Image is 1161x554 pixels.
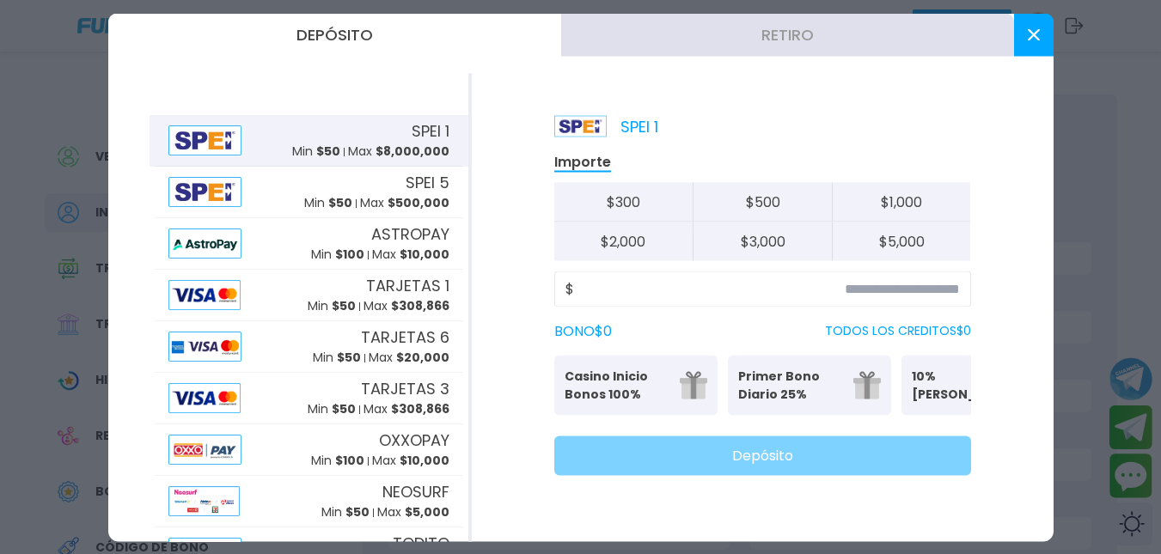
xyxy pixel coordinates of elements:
span: TARJETAS 6 [361,326,449,349]
span: $ 50 [332,400,356,417]
p: Min [313,349,361,367]
span: $ 10,000 [400,246,449,263]
p: Max [364,400,449,418]
p: Max [372,452,449,470]
button: Depósito [108,13,561,56]
button: AlipaySPEI 1Min $50Max $8,000,000 [150,114,468,166]
span: $ 100 [335,452,364,469]
span: $ [565,278,574,299]
span: $ 20,000 [396,349,449,366]
span: $ 50 [316,143,340,160]
button: AlipayOXXOPAYMin $100Max $10,000 [150,423,468,475]
button: $1,000 [832,182,971,222]
button: $3,000 [693,222,832,260]
p: Max [364,297,449,315]
span: $ 50 [328,194,352,211]
p: 10% [PERSON_NAME] [912,367,1017,403]
span: $ 50 [345,503,370,521]
span: $ 308,866 [391,297,449,314]
span: $ 100 [335,246,364,263]
button: $500 [693,182,832,222]
span: $ 50 [337,349,361,366]
p: Max [369,349,449,367]
p: Min [292,143,340,161]
button: Depósito [554,435,971,475]
button: AlipayTARJETAS 1Min $50Max $308,866 [150,269,468,320]
p: Max [348,143,449,161]
span: SPEI 1 [412,119,449,143]
button: 10% [PERSON_NAME] [901,355,1065,415]
button: AlipayTARJETAS 3Min $50Max $308,866 [150,372,468,423]
p: Importe [554,152,611,172]
p: Max [377,503,449,521]
p: TODOS LOS CREDITOS $ 0 [825,322,971,340]
img: Alipay [168,485,240,515]
button: $5,000 [832,222,971,260]
span: SPEI 5 [406,171,449,194]
img: gift [680,371,707,399]
img: Alipay [168,228,242,258]
img: gift [853,371,881,399]
p: Min [308,400,356,418]
span: $ 8,000,000 [376,143,449,160]
p: Casino Inicio Bonos 100% [565,367,669,403]
span: TARJETAS 1 [366,274,449,297]
p: Max [372,246,449,264]
button: Casino Inicio Bonos 100% [554,355,718,415]
label: BONO $ 0 [554,320,612,341]
button: $300 [554,182,694,222]
button: AlipayTARJETAS 6Min $50Max $20,000 [150,320,468,372]
button: Primer Bono Diario 25% [728,355,891,415]
img: Alipay [168,382,241,412]
p: Min [311,452,364,470]
span: $ 50 [332,297,356,314]
button: AlipayASTROPAYMin $100Max $10,000 [150,217,468,269]
span: NEOSURF [382,480,449,503]
img: Alipay [168,434,242,464]
p: Min [321,503,370,521]
p: Primer Bono Diario 25% [738,367,843,403]
p: SPEI 1 [554,114,658,137]
span: ASTROPAY [371,222,449,246]
span: TARJETAS 3 [361,377,449,400]
button: $2,000 [554,222,694,260]
span: OXXOPAY [379,429,449,452]
img: Alipay [168,176,242,206]
p: Min [308,297,356,315]
p: Max [360,194,449,212]
button: AlipaySPEI 5Min $50Max $500,000 [150,166,468,217]
img: Alipay [168,125,242,155]
img: Alipay [168,279,241,309]
span: $ 308,866 [391,400,449,417]
p: Min [311,246,364,264]
button: AlipayNEOSURFMin $50Max $5,000 [150,475,468,527]
button: Retiro [561,13,1014,56]
span: $ 10,000 [400,452,449,469]
p: Min [304,194,352,212]
img: Platform Logo [554,115,607,137]
img: Alipay [168,331,242,361]
span: $ 5,000 [405,503,449,521]
span: $ 500,000 [388,194,449,211]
